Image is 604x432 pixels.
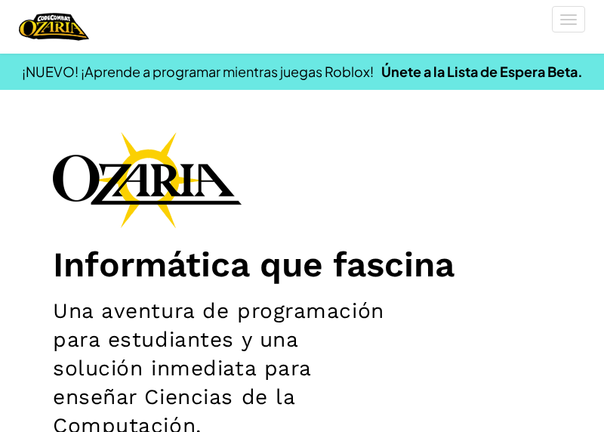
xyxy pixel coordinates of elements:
img: Home [19,11,89,42]
a: Ozaria by CodeCombat logo [19,11,89,42]
span: ¡NUEVO! ¡Aprende a programar mientras juegas Roblox! [22,63,374,80]
a: Únete a la Lista de Espera Beta. [381,63,583,80]
h1: Informática que fascina [53,243,551,285]
img: Ozaria branding logo [53,131,242,228]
